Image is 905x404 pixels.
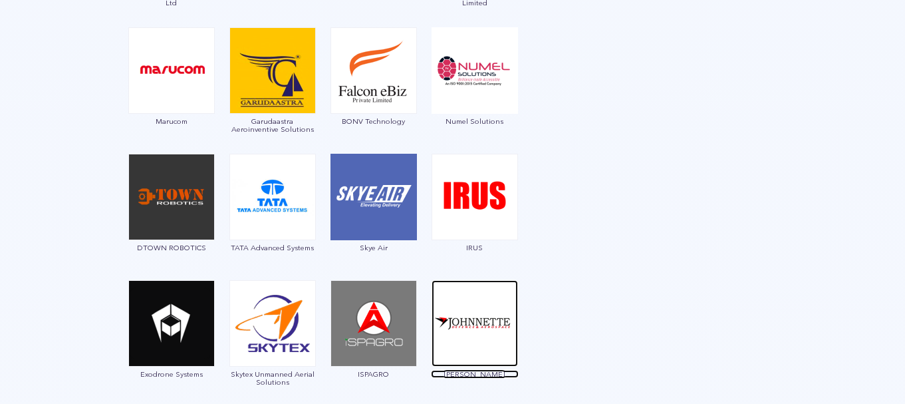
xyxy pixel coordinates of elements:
img: ic_tata.png [229,154,316,240]
span: ISPAGRO [330,370,418,378]
span: Garudaastra Aeroinventive Solutions [229,117,317,133]
img: ic_bonv.png [330,27,417,114]
a: BONV Technology [330,64,418,125]
a: Marucom [128,64,215,125]
a: [PERSON_NAME] [431,317,519,378]
span: IRUS [431,244,519,252]
a: IRUS [431,190,519,252]
span: TATA Advanced Systems [229,244,317,252]
a: Exodrone Systems [128,317,215,378]
a: Garudaastra Aeroinventive Solutions [229,64,317,133]
img: img_dtown.png [128,154,215,240]
img: img_irus.png [432,154,518,240]
span: DTOWN ROBOTICS [128,244,215,252]
img: img_marucom.png [128,27,215,114]
span: [PERSON_NAME] [431,370,519,378]
a: Skye Air [330,190,418,252]
a: Numel Solutions [431,64,519,125]
span: Skye Air [330,244,418,252]
img: img_exodrone.png [128,280,215,367]
a: Skytex Unmanned Aerial Solutions [229,317,317,386]
span: Numel Solutions [431,117,519,125]
img: ic_johnnette.png [432,280,518,367]
img: img_numel.png [432,27,518,114]
a: DTOWN ROBOTICS [128,190,215,252]
img: img_skye.png [330,154,417,240]
img: ic_garudaastra.png [229,27,316,114]
span: Marucom [128,117,215,125]
span: BONV Technology [330,117,418,125]
span: Skytex Unmanned Aerial Solutions [229,370,317,386]
span: Exodrone Systems [128,370,215,378]
a: TATA Advanced Systems [229,190,317,252]
img: ic_ispagro.png [330,280,417,367]
img: ic_skytex.png [229,280,316,367]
